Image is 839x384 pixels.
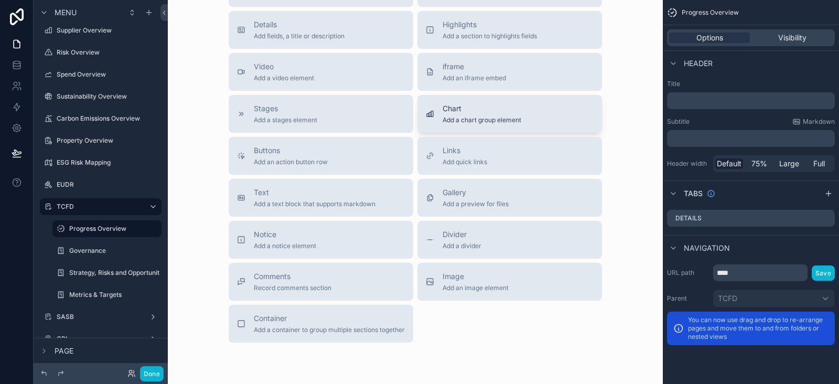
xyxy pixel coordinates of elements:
[667,269,709,277] label: URL path
[443,32,537,40] span: Add a section to highlights fields
[254,74,314,82] span: Add a video element
[254,158,328,166] span: Add an action button row
[140,366,164,381] button: Done
[684,243,730,253] span: Navigation
[254,61,314,72] span: Video
[254,313,405,324] span: Container
[254,284,331,292] span: Record comments section
[688,316,829,341] p: You can now use drag and drop to re-arrange pages and move them to and from folders or nested views
[57,313,145,321] label: SASB
[696,33,723,43] span: Options
[254,271,331,282] span: Comments
[443,158,487,166] span: Add quick links
[443,242,481,250] span: Add a divider
[229,95,413,133] button: StagesAdd a stages element
[40,22,162,39] a: Supplier Overview
[254,200,375,208] span: Add a text block that supports markdown
[40,330,162,347] a: GRI
[69,225,155,233] label: Progress Overview
[57,48,159,57] label: Risk Overview
[40,66,162,83] a: Spend Overview
[443,19,537,30] span: Highlights
[57,26,159,35] label: Supplier Overview
[254,103,317,114] span: Stages
[417,53,602,91] button: iframeAdd an iframe embed
[57,92,159,101] label: Sustainability Overview
[443,187,509,198] span: Gallery
[667,80,835,88] label: Title
[57,114,159,123] label: Carbon Emissions Overview
[254,32,345,40] span: Add fields, a title or description
[792,118,835,126] a: Markdown
[254,229,316,240] span: Notice
[57,158,159,167] label: ESG Risk Mapping
[69,247,159,255] label: Governance
[57,335,145,343] label: GRI
[40,132,162,149] a: Property Overview
[69,291,159,299] label: Metrics & Targets
[229,53,413,91] button: VideoAdd a video element
[682,8,739,17] span: Progress Overview
[684,58,713,69] span: Header
[443,103,521,114] span: Chart
[55,346,73,356] span: Page
[667,159,709,168] label: Header width
[779,158,799,169] span: Large
[778,33,806,43] span: Visibility
[40,308,162,325] a: SASB
[254,326,405,334] span: Add a container to group multiple sections together
[254,116,317,124] span: Add a stages element
[57,202,141,211] label: TCFD
[417,221,602,259] button: DividerAdd a divider
[229,305,413,343] button: ContainerAdd a container to group multiple sections together
[40,44,162,61] a: Risk Overview
[417,137,602,175] button: LinksAdd quick links
[229,137,413,175] button: ButtonsAdd an action button row
[40,110,162,127] a: Carbon Emissions Overview
[40,198,162,215] a: TCFD
[254,19,345,30] span: Details
[40,176,162,193] a: EUDR
[57,136,159,145] label: Property Overview
[229,221,413,259] button: NoticeAdd a notice element
[443,116,521,124] span: Add a chart group element
[52,242,162,259] a: Governance
[667,118,690,126] label: Subtitle
[40,88,162,105] a: Sustainability Overview
[718,293,737,304] span: TCFD
[667,130,835,147] div: scrollable content
[40,154,162,171] a: ESG Risk Mapping
[417,11,602,49] button: HighlightsAdd a section to highlights fields
[812,265,835,281] button: Save
[813,158,825,169] span: Full
[52,220,162,237] a: Progress Overview
[717,158,741,169] span: Default
[57,180,159,189] label: EUDR
[55,7,77,18] span: Menu
[52,264,162,281] a: Strategy, Risks and Opportunities
[417,179,602,217] button: GalleryAdd a preview for files
[443,284,509,292] span: Add an image element
[443,145,487,156] span: Links
[443,200,509,208] span: Add a preview for files
[417,95,602,133] button: ChartAdd a chart group element
[803,118,835,126] span: Markdown
[751,158,767,169] span: 75%
[52,286,162,303] a: Metrics & Targets
[443,61,506,72] span: iframe
[443,74,506,82] span: Add an iframe embed
[675,214,702,222] label: Details
[254,187,375,198] span: Text
[417,263,602,301] button: ImageAdd an image element
[229,263,413,301] button: CommentsRecord comments section
[254,145,328,156] span: Buttons
[443,229,481,240] span: Divider
[229,179,413,217] button: TextAdd a text block that supports markdown
[229,11,413,49] button: DetailsAdd fields, a title or description
[667,294,709,303] label: Parent
[713,290,835,307] button: TCFD
[667,92,835,109] div: scrollable content
[69,269,168,277] label: Strategy, Risks and Opportunities
[57,70,159,79] label: Spend Overview
[684,188,703,199] span: Tabs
